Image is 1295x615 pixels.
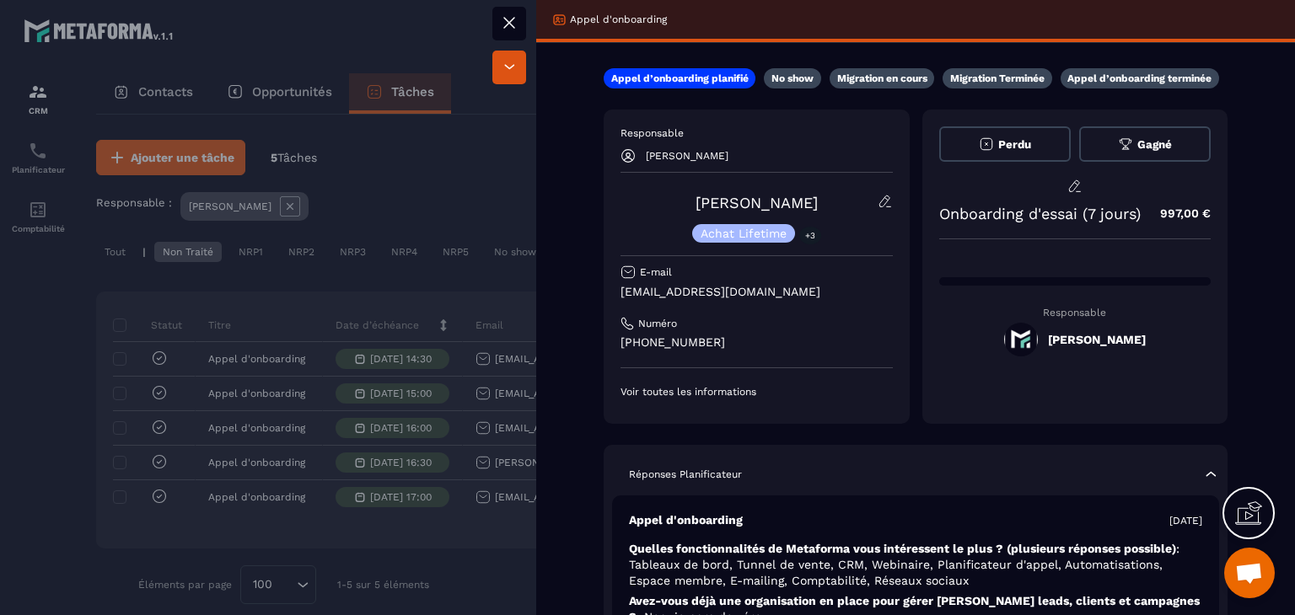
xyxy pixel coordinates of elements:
[629,468,742,481] p: Réponses Planificateur
[696,194,818,211] a: [PERSON_NAME]
[1143,197,1211,230] p: 997,00 €
[1169,514,1202,527] p: [DATE]
[621,334,893,350] p: [PHONE_NUMBER]
[621,284,893,300] p: [EMAIL_ADDRESS][DOMAIN_NAME]
[1048,333,1146,346] h5: [PERSON_NAME]
[939,205,1141,222] p: Onboarding d'essai (7 jours)
[638,317,677,330] p: Numéro
[646,150,728,162] p: [PERSON_NAME]
[1224,548,1275,598] a: Ouvrir le chat
[998,138,1031,151] span: Perdu
[1137,138,1172,151] span: Gagné
[629,512,743,528] p: Appel d'onboarding
[1079,126,1211,162] button: Gagné
[570,13,667,26] p: Appel d'onboarding
[939,307,1212,318] p: Responsable
[837,72,927,85] p: Migration en cours
[621,126,893,140] p: Responsable
[1067,72,1212,85] p: Appel d’onboarding terminée
[640,265,672,279] p: E-mail
[701,227,787,239] p: Achat Lifetime
[629,541,1202,589] p: Quelles fonctionnalités de Metaforma vous intéressent le plus ? (plusieurs réponses possible)
[950,72,1045,85] p: Migration Terminée
[939,126,1071,162] button: Perdu
[611,72,749,85] p: Appel d’onboarding planifié
[621,385,893,398] p: Voir toutes les informations
[629,542,1179,587] span: : Tableaux de bord, Tunnel de vente, CRM, Webinaire, Planificateur d'appel, Automatisations, Espa...
[771,72,814,85] p: No show
[799,227,821,244] p: +3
